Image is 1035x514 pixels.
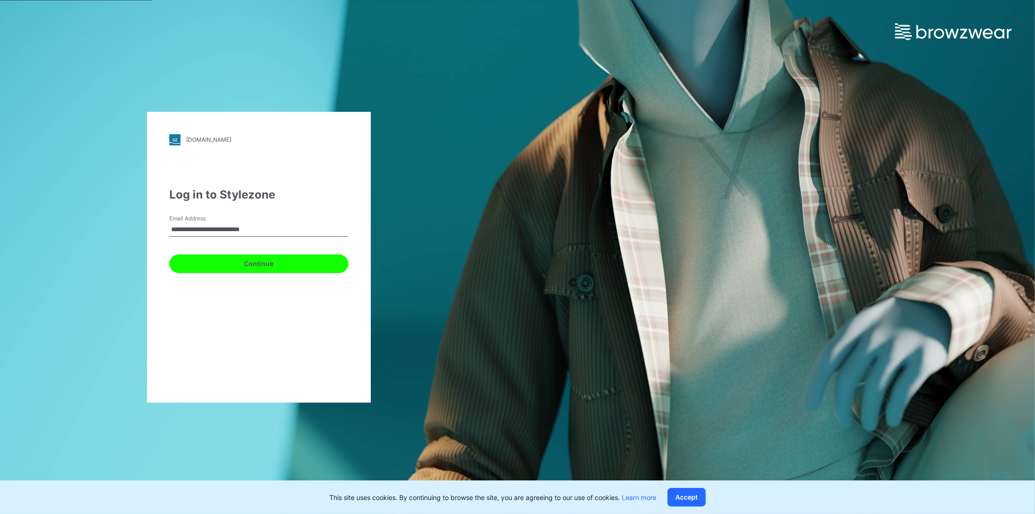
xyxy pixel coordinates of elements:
[622,493,656,501] a: Learn more
[895,23,1012,40] img: browzwear-logo.e42bd6dac1945053ebaf764b6aa21510.svg
[169,186,348,203] div: Log in to Stylezone
[169,134,181,145] img: stylezone-logo.562084cfcfab977791bfbf7441f1a819.svg
[169,214,235,223] label: Email Address
[186,136,231,143] div: [DOMAIN_NAME]
[667,488,706,507] button: Accept
[169,134,348,145] a: [DOMAIN_NAME]
[169,254,348,273] button: Continue
[329,493,656,502] p: This site uses cookies. By continuing to browse the site, you are agreeing to our use of cookies.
